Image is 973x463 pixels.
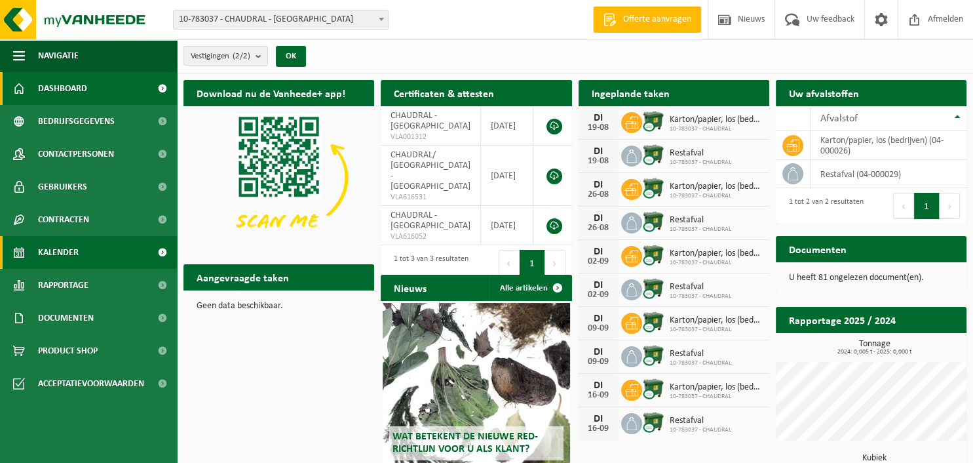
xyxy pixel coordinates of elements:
[38,203,89,236] span: Contracten
[183,80,358,106] h2: Download nu de Vanheede+ app!
[670,349,731,359] span: Restafval
[776,80,872,106] h2: Uw afvalstoffen
[670,393,763,401] span: 10-783037 - CHAUDRAL
[782,191,864,220] div: 1 tot 2 van 2 resultaten
[642,344,664,367] img: WB-1100-CU
[585,324,611,333] div: 09-09
[191,47,250,66] span: Vestigingen
[38,334,98,367] span: Product Shop
[545,250,565,276] button: Next
[670,192,763,200] span: 10-783037 - CHAUDRAL
[585,213,611,224] div: DI
[233,52,250,60] count: (2/2)
[276,46,306,67] button: OK
[183,106,374,249] img: Download de VHEPlus App
[585,313,611,324] div: DI
[38,72,87,105] span: Dashboard
[642,277,664,300] img: WB-1100-CU
[670,382,763,393] span: Karton/papier, los (bedrijven)
[585,347,611,357] div: DI
[381,275,440,300] h2: Nieuws
[670,259,763,267] span: 10-783037 - CHAUDRAL
[642,378,664,400] img: WB-1100-CU
[489,275,571,301] a: Alle artikelen
[811,160,966,188] td: restafval (04-000029)
[391,111,470,131] span: CHAUDRAL - [GEOGRAPHIC_DATA]
[481,146,533,206] td: [DATE]
[481,106,533,146] td: [DATE]
[174,10,388,29] span: 10-783037 - CHAUDRAL - GENT
[38,138,114,171] span: Contactpersonen
[585,357,611,367] div: 09-09
[670,292,731,300] span: 10-783037 - CHAUDRAL
[670,315,763,326] span: Karton/papier, los (bedrijven)
[585,157,611,166] div: 19-08
[820,113,858,124] span: Afvalstof
[789,273,953,283] p: U heeft 81 ongelezen document(en).
[585,180,611,190] div: DI
[481,206,533,245] td: [DATE]
[173,10,389,30] span: 10-783037 - CHAUDRAL - GENT
[197,302,361,311] p: Geen data beschikbaar.
[642,211,664,233] img: WB-1100-CU
[893,193,914,219] button: Previous
[914,193,940,219] button: 1
[642,411,664,433] img: WB-1100-CU
[670,226,731,233] span: 10-783037 - CHAUDRAL
[670,148,731,159] span: Restafval
[38,171,87,203] span: Gebruikers
[499,250,520,276] button: Previous
[392,432,538,454] span: Wat betekent de nieuwe RED-richtlijn voor u als klant?
[183,264,302,290] h2: Aangevraagde taken
[585,146,611,157] div: DI
[869,332,965,359] a: Bekijk rapportage
[520,250,545,276] button: 1
[782,349,966,355] span: 2024: 0,005 t - 2025: 0,000 t
[38,105,115,138] span: Bedrijfsgegevens
[670,326,763,334] span: 10-783037 - CHAUDRAL
[585,224,611,233] div: 26-08
[585,113,611,123] div: DI
[782,340,966,355] h3: Tonnage
[776,236,860,262] h2: Documenten
[38,39,79,72] span: Navigatie
[38,269,88,302] span: Rapportage
[579,80,683,106] h2: Ingeplande taken
[642,110,664,132] img: WB-1100-CU
[391,150,470,191] span: CHAUDRAL/ [GEOGRAPHIC_DATA] - [GEOGRAPHIC_DATA]
[38,302,94,334] span: Documenten
[642,244,664,266] img: WB-1100-CU
[670,115,763,125] span: Karton/papier, los (bedrijven)
[585,280,611,291] div: DI
[670,125,763,133] span: 10-783037 - CHAUDRAL
[670,249,763,259] span: Karton/papier, los (bedrijven)
[776,307,909,332] h2: Rapportage 2025 / 2024
[642,311,664,333] img: WB-1100-CU
[387,249,468,277] div: 1 tot 3 van 3 resultaten
[670,426,731,434] span: 10-783037 - CHAUDRAL
[642,144,664,166] img: WB-1100-CU
[585,380,611,391] div: DI
[670,215,731,226] span: Restafval
[38,367,144,400] span: Acceptatievoorwaarden
[391,132,470,142] span: VLA001312
[381,80,507,106] h2: Certificaten & attesten
[585,247,611,257] div: DI
[391,231,470,242] span: VLA616052
[585,424,611,433] div: 16-09
[391,192,470,203] span: VLA616531
[391,211,470,231] span: CHAUDRAL - [GEOGRAPHIC_DATA]
[593,7,701,33] a: Offerte aanvragen
[585,391,611,400] div: 16-09
[183,46,268,66] button: Vestigingen(2/2)
[585,123,611,132] div: 19-08
[670,182,763,192] span: Karton/papier, los (bedrijven)
[585,190,611,199] div: 26-08
[620,13,695,26] span: Offerte aanvragen
[670,159,731,167] span: 10-783037 - CHAUDRAL
[642,177,664,199] img: WB-1100-CU
[670,282,731,292] span: Restafval
[585,414,611,424] div: DI
[940,193,960,219] button: Next
[670,416,731,426] span: Restafval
